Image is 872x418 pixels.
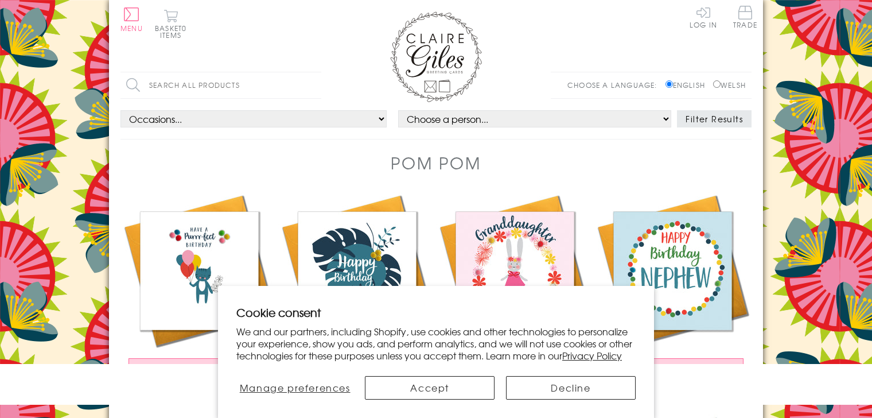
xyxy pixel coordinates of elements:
[391,151,481,175] h1: Pom Pom
[690,6,717,28] a: Log In
[733,6,757,30] a: Trade
[236,376,353,400] button: Manage preferences
[733,6,757,28] span: Trade
[236,326,636,361] p: We and our partners, including Shopify, use cookies and other technologies to personalize your ex...
[236,304,636,320] h2: Cookie consent
[240,381,351,394] span: Manage preferences
[120,192,278,391] a: Everyday Card, Cat with Balloons, Purrr-fect Birthday, Embellished with pompoms £3.75 Add to Basket
[120,72,321,98] input: Search all products
[562,349,622,362] a: Privacy Policy
[278,192,436,391] a: Everyday Card, Trapical Leaves, Happy Birthday , Embellished with pompoms £3.75 Add to Basket
[120,7,143,32] button: Menu
[602,358,744,380] button: £3.75 Add to Basket
[713,80,746,90] label: Welsh
[436,192,594,391] a: Birthday Card, Flowers, Granddaughter, Happy Birthday, Embellished with pompoms £3.75 Add to Basket
[390,11,482,102] img: Claire Giles Greetings Cards
[567,80,663,90] p: Choose a language:
[713,80,721,88] input: Welsh
[594,192,752,350] img: Birthday Card, Dotty Circle, Happy Birthday, Nephew, Embellished with pompoms
[665,80,711,90] label: English
[665,80,673,88] input: English
[677,110,752,127] button: Filter Results
[594,192,752,391] a: Birthday Card, Dotty Circle, Happy Birthday, Nephew, Embellished with pompoms £3.75 Add to Basket
[120,23,143,33] span: Menu
[310,72,321,98] input: Search
[365,376,495,400] button: Accept
[506,376,636,400] button: Decline
[155,9,186,38] button: Basket0 items
[436,192,594,350] img: Birthday Card, Flowers, Granddaughter, Happy Birthday, Embellished with pompoms
[160,23,186,40] span: 0 items
[120,192,278,350] img: Everyday Card, Cat with Balloons, Purrr-fect Birthday, Embellished with pompoms
[129,358,271,380] button: £3.75 Add to Basket
[278,192,436,350] img: Everyday Card, Trapical Leaves, Happy Birthday , Embellished with pompoms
